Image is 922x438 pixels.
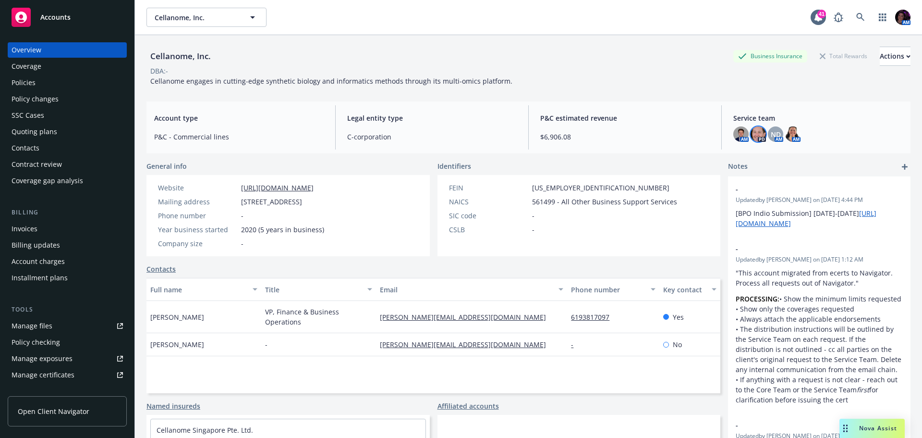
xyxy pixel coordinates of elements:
[728,161,748,173] span: Notes
[150,66,168,76] div: DBA: -
[532,197,677,207] span: 561499 - All Other Business Support Services
[736,420,878,430] span: -
[567,278,659,301] button: Phone number
[8,157,127,172] a: Contract review
[158,183,237,193] div: Website
[8,335,127,350] a: Policy checking
[380,340,554,349] a: [PERSON_NAME][EMAIL_ADDRESS][DOMAIN_NAME]
[155,13,238,23] span: Cellanome, Inc.
[659,278,720,301] button: Key contact
[449,225,528,235] div: CSLB
[8,270,127,286] a: Installment plans
[12,335,60,350] div: Policy checking
[571,340,581,349] a: -
[733,126,749,142] img: photo
[736,255,903,264] span: Updated by [PERSON_NAME] on [DATE] 1:12 AM
[736,294,779,303] strong: PROCESSING:
[449,183,528,193] div: FEIN
[771,129,781,139] span: ND
[532,211,534,221] span: -
[751,126,766,142] img: photo
[12,254,65,269] div: Account charges
[158,197,237,207] div: Mailing address
[8,124,127,139] a: Quoting plans
[663,285,706,295] div: Key contact
[380,285,553,295] div: Email
[12,108,44,123] div: SSC Cases
[899,161,910,173] a: add
[880,47,910,66] button: Actions
[736,208,903,228] p: [BPO Indio Submission] [DATE]-[DATE]
[146,264,176,274] a: Contacts
[839,419,905,438] button: Nova Assist
[733,113,903,123] span: Service team
[146,278,261,301] button: Full name
[8,208,127,217] div: Billing
[12,367,74,383] div: Manage certificates
[8,384,127,399] a: Manage claims
[8,318,127,334] a: Manage files
[449,197,528,207] div: NAICS
[8,238,127,253] a: Billing updates
[154,132,324,142] span: P&C - Commercial lines
[571,313,617,322] a: 6193817097
[736,196,903,204] span: Updated by [PERSON_NAME] on [DATE] 4:44 PM
[839,419,851,438] div: Drag to move
[673,312,684,322] span: Yes
[12,124,57,139] div: Quoting plans
[158,238,237,249] div: Company size
[12,384,60,399] div: Manage claims
[8,75,127,90] a: Policies
[673,339,682,350] span: No
[12,238,60,253] div: Billing updates
[540,132,710,142] span: $6,906.08
[8,140,127,156] a: Contacts
[8,173,127,188] a: Coverage gap analysis
[12,351,73,366] div: Manage exposures
[857,385,869,394] em: first
[347,113,517,123] span: Legal entity type
[8,4,127,31] a: Accounts
[12,221,37,237] div: Invoices
[728,236,910,413] div: -Updatedby [PERSON_NAME] on [DATE] 1:12 AM"This account migrated from ecerts to Navigator. Proces...
[829,8,848,27] a: Report a Bug
[8,91,127,107] a: Policy changes
[12,173,83,188] div: Coverage gap analysis
[785,126,801,142] img: photo
[880,47,910,65] div: Actions
[12,270,68,286] div: Installment plans
[851,8,870,27] a: Search
[158,211,237,221] div: Phone number
[532,225,534,235] span: -
[146,50,215,63] div: Cellanome, Inc.
[733,50,807,62] div: Business Insurance
[8,351,127,366] a: Manage exposures
[728,176,910,236] div: -Updatedby [PERSON_NAME] on [DATE] 4:44 PM[BPO Indio Submission] [DATE]-[DATE][URL][DOMAIN_NAME]
[150,76,512,86] span: Cellanome engages in cutting-edge synthetic biology and informatics methods through its multi-omi...
[449,211,528,221] div: SIC code
[736,268,903,288] p: "This account migrated from ecerts to Navigator. Process all requests out of Navigator."
[8,42,127,58] a: Overview
[150,339,204,350] span: [PERSON_NAME]
[347,132,517,142] span: C-corporation
[540,113,710,123] span: P&C estimated revenue
[158,225,237,235] div: Year business started
[265,307,372,327] span: VP, Finance & Business Operations
[157,425,253,435] a: Cellanome Singapore Pte. Ltd.
[150,285,247,295] div: Full name
[146,161,187,171] span: General info
[8,367,127,383] a: Manage certificates
[146,401,200,411] a: Named insureds
[12,42,41,58] div: Overview
[241,197,302,207] span: [STREET_ADDRESS]
[12,318,52,334] div: Manage files
[736,294,903,405] p: • Show the minimum limits requested • Show only the coverages requested • Always attach the appli...
[817,10,826,18] div: 41
[265,285,362,295] div: Title
[895,10,910,25] img: photo
[8,221,127,237] a: Invoices
[571,285,644,295] div: Phone number
[8,305,127,314] div: Tools
[437,401,499,411] a: Affiliated accounts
